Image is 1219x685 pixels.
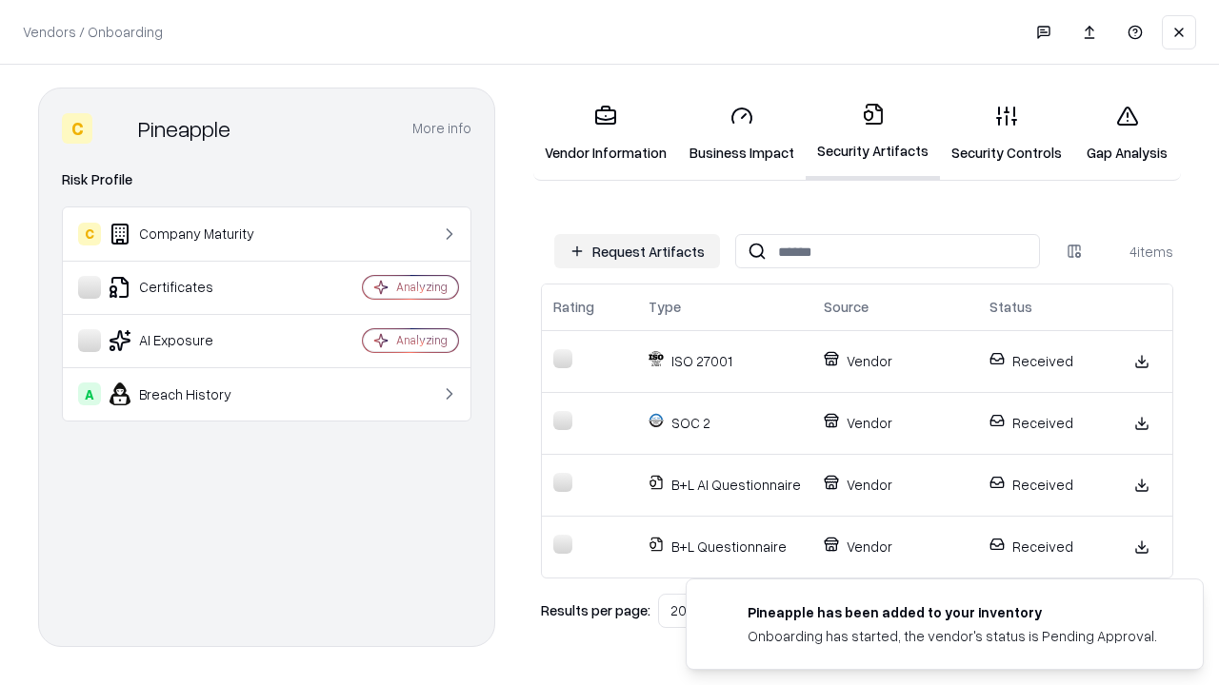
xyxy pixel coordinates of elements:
[748,602,1157,622] div: Pineapple has been added to your inventory
[553,297,594,317] div: Rating
[396,332,448,348] div: Analyzing
[824,413,967,433] p: Vendor
[554,234,720,268] button: Request Artifacts
[649,537,801,557] p: B+L Questionnaire
[649,475,801,495] p: B+L AI Questionnaire
[100,113,130,144] img: Pineapple
[649,351,801,371] p: ISO 27001
[78,382,306,405] div: Breach History
[62,113,92,144] div: C
[989,475,1100,495] p: Received
[824,351,967,371] p: Vendor
[78,223,306,245] div: Company Maturity
[396,279,448,295] div: Analyzing
[940,89,1073,178] a: Security Controls
[649,413,801,433] p: SOC 2
[1097,242,1173,262] div: 4 items
[23,22,163,42] p: Vendors / Onboarding
[678,89,806,178] a: Business Impact
[824,297,869,317] div: Source
[412,111,471,146] button: More info
[78,276,306,299] div: Certificates
[78,223,101,245] div: C
[541,600,650,620] p: Results per page:
[989,413,1100,433] p: Received
[709,602,732,625] img: pineappleenergy.com
[989,351,1100,371] p: Received
[78,382,101,405] div: A
[62,168,471,191] div: Risk Profile
[138,113,230,144] div: Pineapple
[78,329,306,352] div: AI Exposure
[824,537,967,557] p: Vendor
[989,297,1032,317] div: Status
[1073,89,1181,178] a: Gap Analysis
[748,626,1157,646] div: Onboarding has started, the vendor's status is Pending Approval.
[824,475,967,495] p: Vendor
[989,537,1100,557] p: Received
[533,89,678,178] a: Vendor Information
[806,88,940,180] a: Security Artifacts
[649,297,681,317] div: Type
